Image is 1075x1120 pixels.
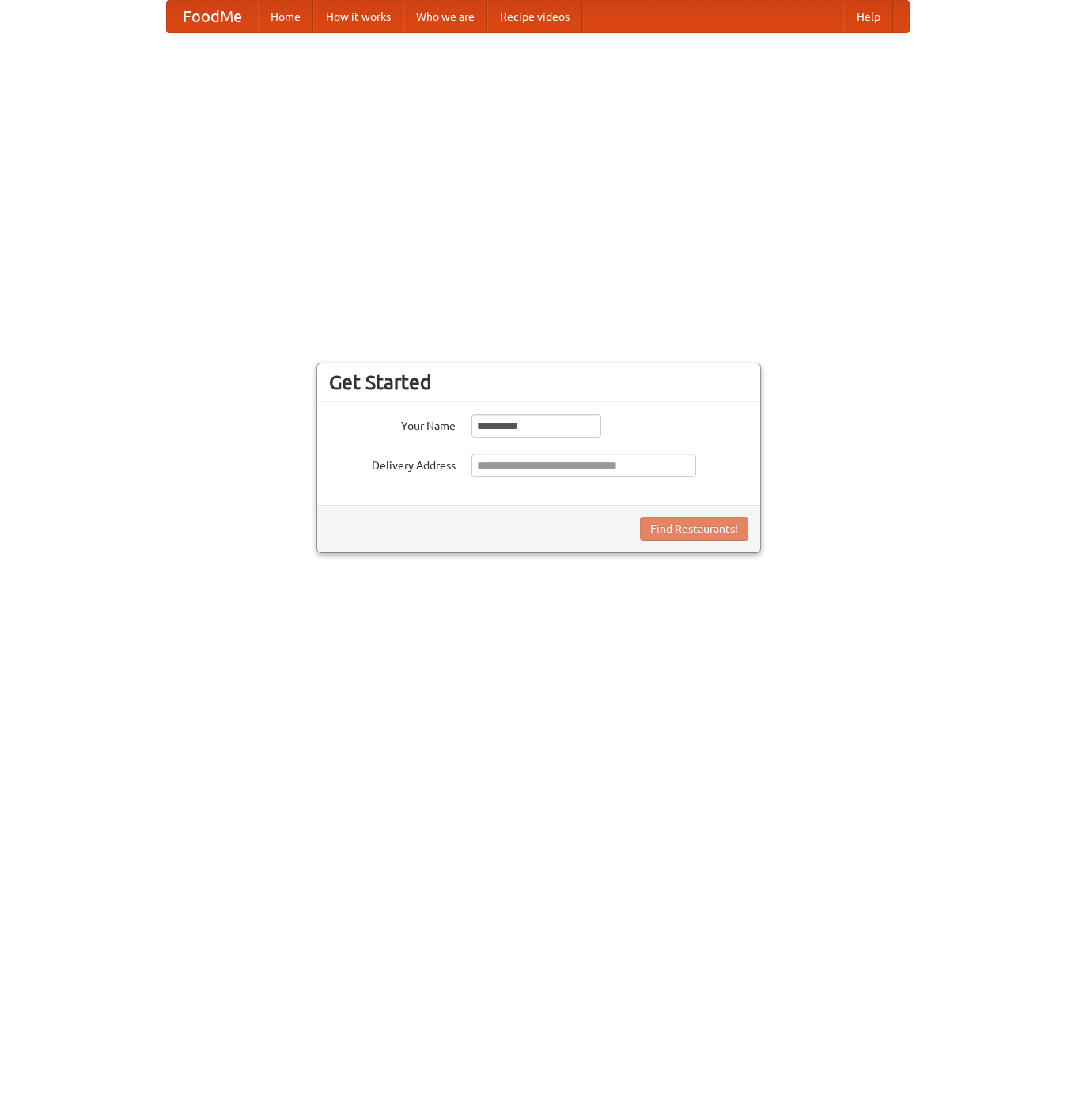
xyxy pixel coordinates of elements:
a: FoodMe [167,1,258,32]
h3: Get Started [329,370,748,394]
button: Find Restaurants! [640,517,748,541]
a: Help [844,1,893,32]
a: How it works [313,1,403,32]
a: Who we are [403,1,487,32]
label: Delivery Address [329,454,456,473]
a: Recipe videos [487,1,582,32]
label: Your Name [329,414,456,434]
a: Home [258,1,313,32]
